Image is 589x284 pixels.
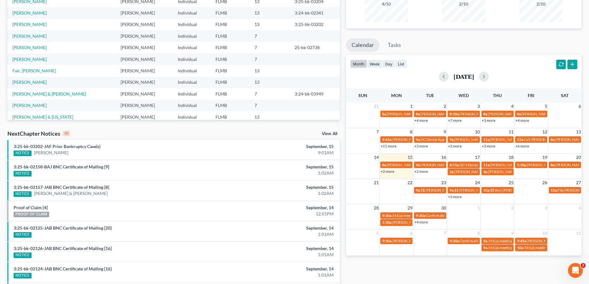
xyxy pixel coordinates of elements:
div: NOTICE [14,252,32,258]
span: 8a [517,112,521,116]
span: 9 [443,128,447,136]
div: NOTICE [14,171,32,176]
span: 11a [483,137,489,142]
a: +4 more [515,118,529,123]
div: 1:02AM [231,170,334,176]
a: [PERSON_NAME] & [PERSON_NAME] [34,190,108,197]
span: 9a [416,137,420,142]
span: 1:30p [517,163,527,167]
a: [PERSON_NAME] [34,150,68,156]
span: 5 [544,103,548,110]
td: 13 [250,77,290,88]
a: View All [322,132,337,136]
span: 9:30a [382,239,391,243]
a: +2 more [414,169,428,174]
div: 4/10 [365,1,408,7]
span: [PERSON_NAME] & [PERSON_NAME] [PHONE_NUMBER] [459,112,555,116]
span: 11 [575,230,582,237]
span: 9a [416,163,420,167]
span: 6 [409,230,413,237]
span: 12 [542,128,548,136]
span: 341(a) meeting for [PERSON_NAME] [488,239,548,243]
td: FLMB [211,88,250,100]
td: 7 [250,88,290,100]
span: 14 [373,154,379,161]
span: 8a [551,163,555,167]
span: 3 [544,204,548,212]
span: 9:45a [517,239,526,243]
td: Individual [173,111,211,123]
span: $$ [PERSON_NAME] owes a check $375.00 [454,188,524,193]
div: September, 15 [231,143,334,150]
span: 7 [376,128,379,136]
a: +7 more [448,118,462,123]
td: [PERSON_NAME] [116,65,173,76]
div: NOTICE [14,191,32,197]
a: +6 more [515,144,529,148]
span: 21 [373,179,379,186]
span: Mon [391,93,402,98]
td: FLMB [211,53,250,65]
div: NOTICE [14,232,32,238]
span: 17 [474,154,480,161]
span: [PERSON_NAME] dental appt [392,239,440,243]
a: +3 more [482,118,495,123]
span: 9 [510,230,514,237]
td: 13 [250,65,290,76]
div: PROOF OF CLAIM [14,212,49,217]
span: 2 [443,103,447,110]
a: [PERSON_NAME] [12,103,47,108]
a: 3:25-bk-02125-JAB BNC Certificate of Mailing [20] [14,225,112,231]
span: 9a [450,188,454,193]
td: Individual [173,19,211,30]
span: [PERSON_NAME] [PHONE_NUMBER] [420,163,483,167]
td: FLMB [211,42,250,53]
span: 1:30p [382,220,392,225]
a: 3:25-bk-02158-BAJ BNC Certificate of Mailing [9] [14,164,109,169]
div: September, 14 [231,225,334,231]
div: 1:01AM [231,252,334,258]
span: 15 [407,154,413,161]
td: FLMB [211,111,250,123]
span: 8:15a [450,163,459,167]
span: 9:30a [450,239,459,243]
span: 8a [551,137,555,142]
span: Fri [528,93,534,98]
span: 9:45a [382,137,391,142]
span: Tue [426,93,434,98]
td: Individual [173,7,211,19]
span: 31 [373,103,379,110]
a: +3 more [414,144,428,148]
span: 27 [575,179,582,186]
td: Individual [173,30,211,42]
a: Tasks [382,38,407,52]
button: day [382,60,395,68]
span: Sat [561,93,569,98]
td: 13 [250,111,290,123]
span: $$ Run [PERSON_NAME] payment $400 [490,188,556,193]
td: [PERSON_NAME] [116,30,173,42]
a: +3 more [482,144,495,148]
span: 1 [409,103,413,110]
span: 2p [450,169,454,174]
td: FLMB [211,77,250,88]
div: September, 14 [231,266,334,272]
td: Individual [173,42,211,53]
span: 9:30a [416,213,425,218]
span: 9a [483,239,487,243]
td: Individual [173,77,211,88]
span: 8 [477,230,480,237]
span: 7 [443,230,447,237]
span: 11a [483,163,489,167]
a: +2 more [381,169,394,174]
span: Call [PERSON_NAME] [524,137,560,142]
span: 341(a) meeting for [PERSON_NAME] [524,245,583,250]
div: 2/10 [519,1,563,7]
span: 6 [578,103,582,110]
span: [PERSON_NAME] - search Brevard County clerk of courts [490,137,583,142]
span: Thu [493,93,502,98]
div: September, 14 [231,205,334,211]
div: 9:01AM [231,150,334,156]
div: NextChapter Notices [7,130,70,137]
div: 1:01AM [231,231,334,237]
